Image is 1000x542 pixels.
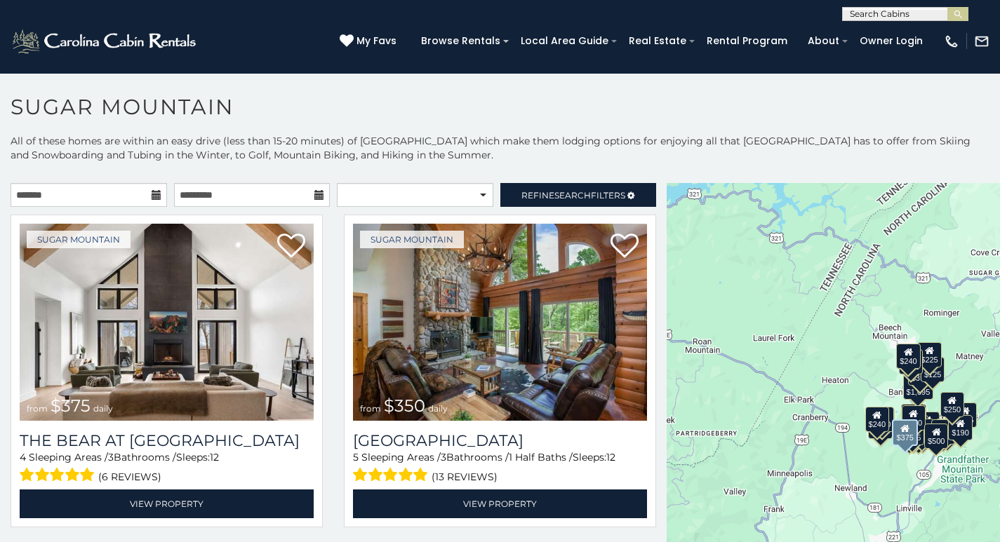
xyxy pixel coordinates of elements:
[20,431,314,450] a: The Bear At [GEOGRAPHIC_DATA]
[353,224,647,421] a: Grouse Moor Lodge from $350 daily
[277,232,305,262] a: Add to favorites
[606,451,615,463] span: 12
[414,30,507,52] a: Browse Rentals
[509,451,573,463] span: 1 Half Baths /
[900,404,924,429] div: $190
[952,402,976,428] div: $155
[356,34,396,48] span: My Favs
[353,431,647,450] a: [GEOGRAPHIC_DATA]
[898,349,922,374] div: $170
[865,407,888,432] div: $240
[902,404,926,429] div: $265
[108,451,114,463] span: 3
[11,27,200,55] img: White-1-2.png
[353,224,647,421] img: Grouse Moor Lodge
[20,224,314,421] img: The Bear At Sugar Mountain
[353,451,359,463] span: 5
[915,412,939,437] div: $200
[948,415,972,440] div: $190
[920,357,944,382] div: $125
[521,190,625,201] span: Refine Filters
[27,231,131,248] a: Sugar Mountain
[500,183,657,207] a: RefineSearchFilters
[700,30,794,52] a: Rental Program
[441,451,446,463] span: 3
[896,344,920,369] div: $240
[360,403,381,414] span: from
[210,451,219,463] span: 12
[924,424,947,449] div: $500
[98,468,161,486] span: (6 reviews)
[611,232,639,262] a: Add to favorites
[432,468,498,486] span: (13 reviews)
[20,224,314,421] a: The Bear At Sugar Mountain from $375 daily
[20,489,314,518] a: View Property
[902,374,933,400] div: $1,095
[428,403,448,414] span: daily
[801,30,846,52] a: About
[20,450,314,486] div: Sleeping Areas / Bathrooms / Sleeps:
[51,395,91,416] span: $375
[93,403,113,414] span: daily
[353,489,647,518] a: View Property
[931,419,954,445] div: $195
[901,405,925,431] div: $300
[892,419,917,446] div: $375
[554,190,591,201] span: Search
[20,451,26,463] span: 4
[353,431,647,450] h3: Grouse Moor Lodge
[384,395,425,416] span: $350
[974,34,989,49] img: mail-regular-white.png
[917,342,941,367] div: $225
[27,403,48,414] span: from
[340,34,400,49] a: My Favs
[944,34,959,49] img: phone-regular-white.png
[940,392,964,417] div: $250
[853,30,930,52] a: Owner Login
[622,30,693,52] a: Real Estate
[353,450,647,486] div: Sleeping Areas / Bathrooms / Sleeps:
[514,30,615,52] a: Local Area Guide
[360,231,464,248] a: Sugar Mountain
[20,431,314,450] h3: The Bear At Sugar Mountain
